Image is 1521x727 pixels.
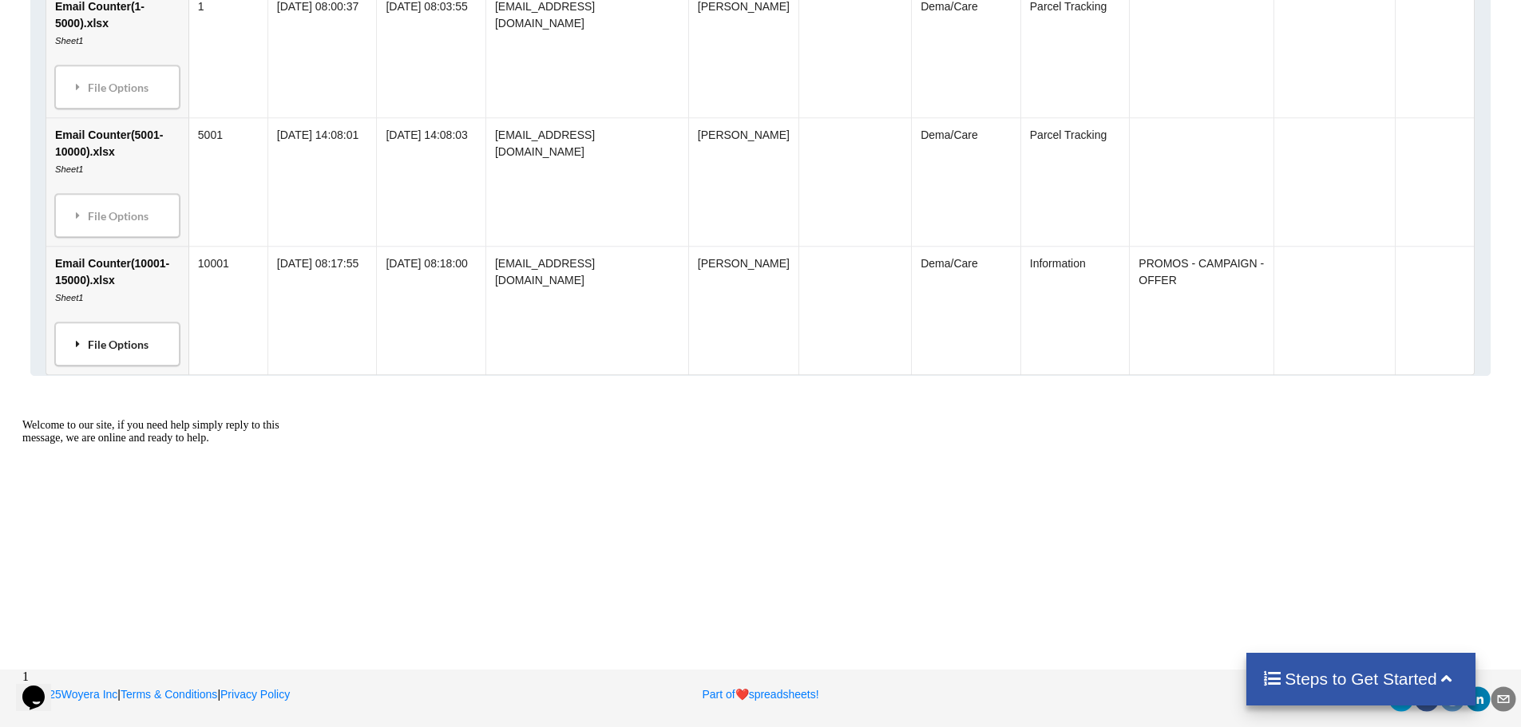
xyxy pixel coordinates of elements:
div: reddit [1440,686,1465,712]
td: 10001 [188,246,267,374]
i: Sheet1 [55,293,83,302]
td: Dema/Care [912,246,1021,374]
h4: Steps to Get Started [1262,669,1460,689]
div: linkedin [1465,686,1491,712]
a: Privacy Policy [220,688,290,701]
div: Welcome to our site, if you need help simply reply to this message, we are online and ready to help. [6,6,294,32]
td: [PERSON_NAME] [688,117,798,246]
td: Dema/Care [912,117,1021,246]
a: Terms & Conditions [121,688,217,701]
td: Information [1020,246,1130,374]
td: [EMAIL_ADDRESS][DOMAIN_NAME] [485,117,688,246]
iframe: chat widget [16,663,67,711]
td: [EMAIL_ADDRESS][DOMAIN_NAME] [485,246,688,374]
td: 5001 [188,117,267,246]
p: | | [18,686,499,702]
div: File Options [60,70,175,104]
td: PROMOS - CAMPAIGN - OFFER [1130,246,1274,374]
td: [DATE] 14:08:03 [377,117,486,246]
iframe: chat widget [16,413,303,655]
i: Sheet1 [55,164,83,174]
td: [DATE] 14:08:01 [267,117,377,246]
i: Sheet1 [55,36,83,45]
div: File Options [60,199,175,232]
td: Email Counter(10001-15000).xlsx [46,246,188,374]
div: twitter [1388,686,1414,712]
td: [DATE] 08:18:00 [377,246,486,374]
td: [DATE] 08:17:55 [267,246,377,374]
span: heart [735,688,749,701]
span: Welcome to our site, if you need help simply reply to this message, we are online and ready to help. [6,6,263,31]
div: facebook [1414,686,1440,712]
td: Parcel Tracking [1020,117,1130,246]
a: 2025Woyera Inc [18,688,118,701]
a: Part ofheartspreadsheets! [702,688,818,701]
td: Email Counter(5001-10000).xlsx [46,117,188,246]
td: [PERSON_NAME] [688,246,798,374]
div: File Options [60,327,175,361]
